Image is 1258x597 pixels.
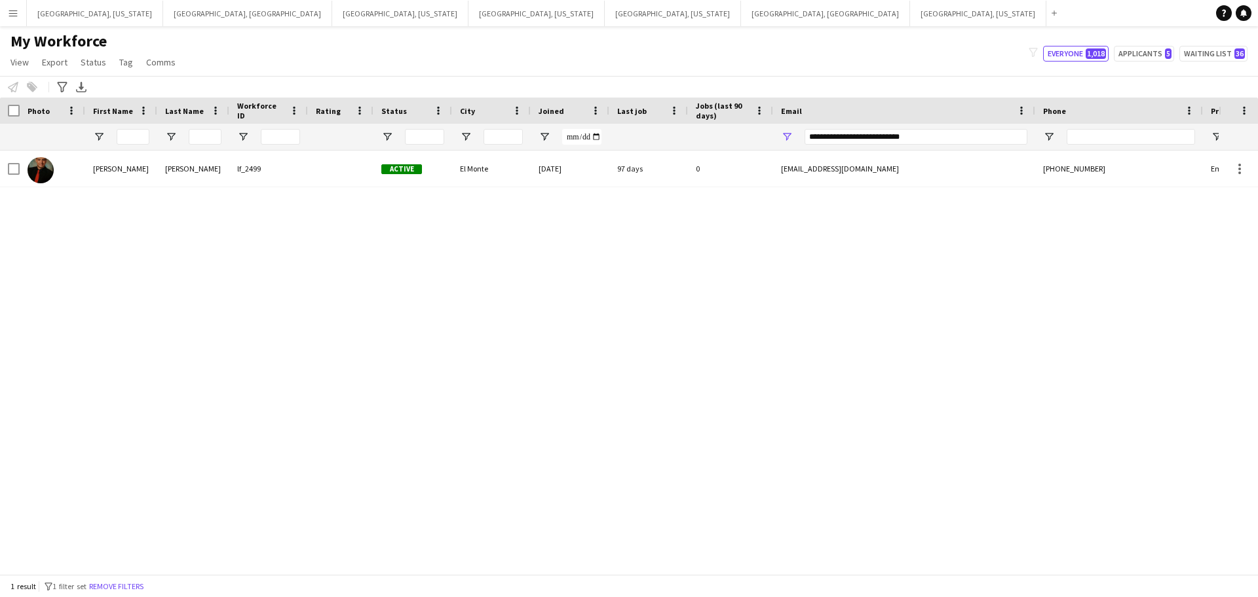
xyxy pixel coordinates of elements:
[781,131,793,143] button: Open Filter Menu
[75,54,111,71] a: Status
[157,151,229,187] div: [PERSON_NAME]
[37,54,73,71] a: Export
[805,129,1027,145] input: Email Filter Input
[1043,106,1066,116] span: Phone
[1165,48,1172,59] span: 5
[452,151,531,187] div: El Monte
[28,106,50,116] span: Photo
[165,131,177,143] button: Open Filter Menu
[539,131,550,143] button: Open Filter Menu
[146,56,176,68] span: Comms
[1211,131,1223,143] button: Open Filter Menu
[484,129,523,145] input: City Filter Input
[5,54,34,71] a: View
[773,151,1035,187] div: [EMAIL_ADDRESS][DOMAIN_NAME]
[1043,131,1055,143] button: Open Filter Menu
[163,1,332,26] button: [GEOGRAPHIC_DATA], [GEOGRAPHIC_DATA]
[86,579,146,594] button: Remove filters
[381,106,407,116] span: Status
[27,1,163,26] button: [GEOGRAPHIC_DATA], [US_STATE]
[468,1,605,26] button: [GEOGRAPHIC_DATA], [US_STATE]
[460,106,475,116] span: City
[189,129,221,145] input: Last Name Filter Input
[237,131,249,143] button: Open Filter Menu
[741,1,910,26] button: [GEOGRAPHIC_DATA], [GEOGRAPHIC_DATA]
[114,54,138,71] a: Tag
[93,106,133,116] span: First Name
[141,54,181,71] a: Comms
[237,101,284,120] span: Workforce ID
[81,56,106,68] span: Status
[1179,46,1248,62] button: Waiting list36
[688,151,773,187] div: 0
[381,131,393,143] button: Open Filter Menu
[405,129,444,145] input: Status Filter Input
[781,106,802,116] span: Email
[54,79,70,95] app-action-btn: Advanced filters
[605,1,741,26] button: [GEOGRAPHIC_DATA], [US_STATE]
[93,131,105,143] button: Open Filter Menu
[381,164,422,174] span: Active
[1086,48,1106,59] span: 1,018
[609,151,688,187] div: 97 days
[10,56,29,68] span: View
[617,106,647,116] span: Last job
[316,106,341,116] span: Rating
[117,129,149,145] input: First Name Filter Input
[539,106,564,116] span: Joined
[562,129,601,145] input: Joined Filter Input
[696,101,750,120] span: Jobs (last 90 days)
[1043,46,1109,62] button: Everyone1,018
[1114,46,1174,62] button: Applicants5
[261,129,300,145] input: Workforce ID Filter Input
[1035,151,1203,187] div: [PHONE_NUMBER]
[119,56,133,68] span: Tag
[10,31,107,51] span: My Workforce
[52,581,86,591] span: 1 filter set
[165,106,204,116] span: Last Name
[73,79,89,95] app-action-btn: Export XLSX
[42,56,67,68] span: Export
[531,151,609,187] div: [DATE]
[910,1,1046,26] button: [GEOGRAPHIC_DATA], [US_STATE]
[229,151,308,187] div: lf_2499
[85,151,157,187] div: [PERSON_NAME]
[1234,48,1245,59] span: 36
[1211,106,1237,116] span: Profile
[1067,129,1195,145] input: Phone Filter Input
[460,131,472,143] button: Open Filter Menu
[332,1,468,26] button: [GEOGRAPHIC_DATA], [US_STATE]
[28,157,54,183] img: Anthony Trevino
